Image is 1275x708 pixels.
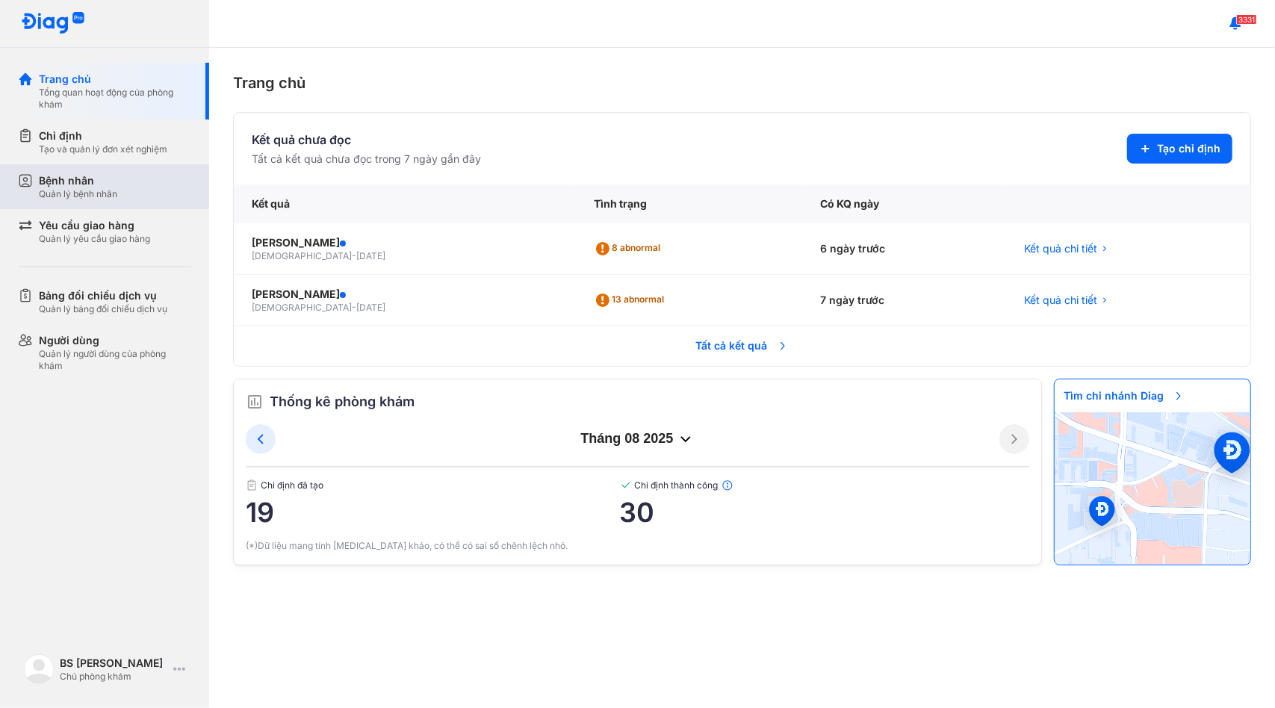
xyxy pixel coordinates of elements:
span: Kết quả chi tiết [1024,241,1097,256]
div: Tình trạng [576,184,802,223]
span: Chỉ định thành công [620,479,1030,491]
div: Người dùng [39,333,191,348]
img: document.50c4cfd0.svg [246,479,258,491]
span: [DATE] [356,250,385,261]
span: [DEMOGRAPHIC_DATA] [252,250,352,261]
span: 19 [246,497,620,527]
img: logo [21,12,85,35]
div: 13 abnormal [594,288,670,312]
div: 7 ngày trước [802,275,1006,326]
div: Chủ phòng khám [60,671,167,683]
span: [DATE] [356,302,385,313]
div: Tất cả kết quả chưa đọc trong 7 ngày gần đây [252,152,481,167]
div: 6 ngày trước [802,223,1006,275]
div: [PERSON_NAME] [252,235,558,250]
div: BS [PERSON_NAME] [60,656,167,671]
div: tháng 08 2025 [276,430,999,448]
div: Bảng đối chiếu dịch vụ [39,288,167,303]
div: [PERSON_NAME] [252,287,558,302]
div: 8 abnormal [594,237,666,261]
span: Kết quả chi tiết [1024,293,1097,308]
span: Tạo chỉ định [1157,141,1220,156]
span: Tìm chi nhánh Diag [1055,379,1194,412]
div: Trang chủ [39,72,191,87]
div: Tạo và quản lý đơn xét nghiệm [39,143,167,155]
img: info.7e716105.svg [722,479,733,491]
div: Chỉ định [39,128,167,143]
span: Tất cả kết quả [687,329,798,362]
span: - [352,302,356,313]
span: Chỉ định đã tạo [246,479,620,491]
div: Quản lý yêu cầu giao hàng [39,233,150,245]
span: 30 [620,497,1030,527]
div: Quản lý bảng đối chiếu dịch vụ [39,303,167,315]
img: order.5a6da16c.svg [246,393,264,411]
div: Có KQ ngày [802,184,1006,223]
span: Thống kê phòng khám [270,391,415,412]
span: [DEMOGRAPHIC_DATA] [252,302,352,313]
img: logo [24,654,54,684]
div: Kết quả chưa đọc [252,131,481,149]
img: checked-green.01cc79e0.svg [620,479,632,491]
div: (*)Dữ liệu mang tính [MEDICAL_DATA] khảo, có thể có sai số chênh lệch nhỏ. [246,539,1029,553]
div: Trang chủ [233,72,1251,94]
div: Tổng quan hoạt động của phòng khám [39,87,191,111]
div: Bệnh nhân [39,173,117,188]
div: Kết quả [234,184,576,223]
div: Quản lý bệnh nhân [39,188,117,200]
div: Yêu cầu giao hàng [39,218,150,233]
button: Tạo chỉ định [1127,134,1232,164]
span: - [352,250,356,261]
div: Quản lý người dùng của phòng khám [39,348,191,372]
span: 3331 [1236,14,1257,25]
